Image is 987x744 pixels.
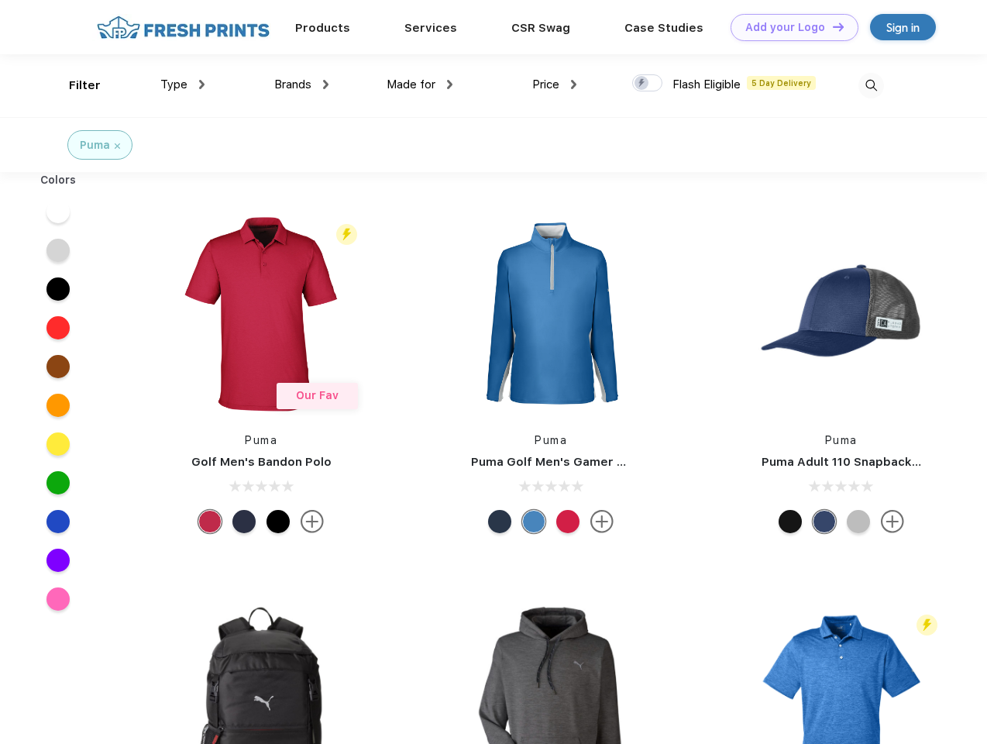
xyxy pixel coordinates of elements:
div: Sign in [886,19,920,36]
img: dropdown.png [199,80,205,89]
img: flash_active_toggle.svg [916,615,937,635]
img: more.svg [881,510,904,533]
a: Puma [535,434,567,446]
div: Puma [80,137,110,153]
div: Navy Blazer [488,510,511,533]
img: dropdown.png [323,80,328,89]
a: Puma [825,434,858,446]
img: desktop_search.svg [858,73,884,98]
img: more.svg [301,510,324,533]
span: Flash Eligible [672,77,741,91]
div: Puma Black [267,510,290,533]
img: func=resize&h=266 [738,211,944,417]
div: Ski Patrol [198,510,222,533]
img: more.svg [590,510,614,533]
div: Ski Patrol [556,510,579,533]
span: Price [532,77,559,91]
div: Bright Cobalt [522,510,545,533]
img: flash_active_toggle.svg [336,224,357,245]
img: dropdown.png [571,80,576,89]
img: dropdown.png [447,80,452,89]
div: Peacoat with Qut Shd [813,510,836,533]
span: 5 Day Delivery [747,76,816,90]
a: Products [295,21,350,35]
span: Made for [387,77,435,91]
span: Our Fav [296,389,339,401]
span: Type [160,77,187,91]
div: Quarry with Brt Whit [847,510,870,533]
a: CSR Swag [511,21,570,35]
a: Puma Golf Men's Gamer Golf Quarter-Zip [471,455,716,469]
a: Puma [245,434,277,446]
img: filter_cancel.svg [115,143,120,149]
img: func=resize&h=266 [158,211,364,417]
img: DT [833,22,844,31]
img: fo%20logo%202.webp [92,14,274,41]
div: Pma Blk with Pma Blk [779,510,802,533]
div: Colors [29,172,88,188]
img: func=resize&h=266 [448,211,654,417]
div: Filter [69,77,101,95]
div: Add your Logo [745,21,825,34]
span: Brands [274,77,311,91]
a: Services [404,21,457,35]
a: Sign in [870,14,936,40]
div: Navy Blazer [232,510,256,533]
a: Golf Men's Bandon Polo [191,455,332,469]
